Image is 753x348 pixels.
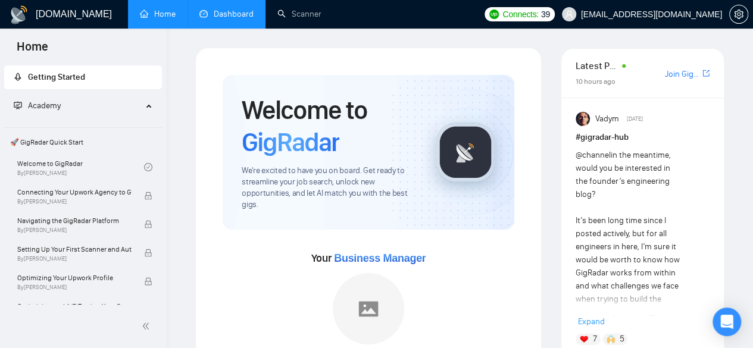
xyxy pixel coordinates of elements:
[142,320,154,332] span: double-left
[580,335,588,343] img: ❤️
[45,70,107,78] div: Domain Overview
[144,220,152,228] span: lock
[144,163,152,171] span: check-circle
[626,114,642,124] span: [DATE]
[242,165,417,211] span: We're excited to have you on board. Get ready to streamline your job search, unlock new opportuni...
[28,101,61,111] span: Academy
[713,308,741,336] div: Open Intercom Messenger
[729,10,748,19] a: setting
[14,101,22,109] span: fund-projection-screen
[576,150,611,160] span: @channel
[33,19,58,29] div: v 4.0.25
[32,69,42,79] img: tab_domain_overview_orange.svg
[242,126,339,158] span: GigRadar
[31,31,131,40] div: Domain: [DOMAIN_NAME]
[118,69,128,79] img: tab_keywords_by_traffic_grey.svg
[436,123,495,182] img: gigradar-logo.png
[620,333,624,345] span: 5
[595,112,619,126] span: Vadym
[199,9,254,19] a: dashboardDashboard
[702,68,710,79] a: export
[576,131,710,144] h1: # gigradar-hub
[19,31,29,40] img: website_grey.svg
[702,68,710,78] span: export
[28,72,85,82] span: Getting Started
[17,227,132,234] span: By [PERSON_NAME]
[17,272,132,284] span: Optimizing Your Upwork Profile
[607,335,615,343] img: 🙌
[565,10,573,18] span: user
[576,58,618,73] span: Latest Posts from the GigRadar Community
[729,5,748,24] button: setting
[334,252,426,264] span: Business Manager
[277,9,321,19] a: searchScanner
[14,101,61,111] span: Academy
[730,10,748,19] span: setting
[576,77,615,86] span: 10 hours ago
[592,333,596,345] span: 7
[144,192,152,200] span: lock
[10,5,29,24] img: logo
[5,130,161,154] span: 🚀 GigRadar Quick Start
[7,38,58,63] span: Home
[144,249,152,257] span: lock
[17,186,132,198] span: Connecting Your Upwork Agency to GigRadar
[144,277,152,286] span: lock
[17,255,132,262] span: By [PERSON_NAME]
[140,9,176,19] a: homeHome
[502,8,538,21] span: Connects:
[665,68,700,81] a: Join GigRadar Slack Community
[19,19,29,29] img: logo_orange.svg
[17,154,144,180] a: Welcome to GigRadarBy[PERSON_NAME]
[333,273,404,344] img: placeholder.png
[17,284,132,291] span: By [PERSON_NAME]
[541,8,550,21] span: 39
[17,243,132,255] span: Setting Up Your First Scanner and Auto-Bidder
[4,65,162,89] li: Getting Started
[14,73,22,81] span: rocket
[242,94,417,158] h1: Welcome to
[311,252,426,265] span: Your
[489,10,499,19] img: upwork-logo.png
[578,316,605,327] span: Expand
[17,198,132,205] span: By [PERSON_NAME]
[17,300,132,312] span: Optimizing and A/B Testing Your Scanner for Better Results
[17,215,132,227] span: Navigating the GigRadar Platform
[132,70,201,78] div: Keywords by Traffic
[576,112,590,126] img: Vadym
